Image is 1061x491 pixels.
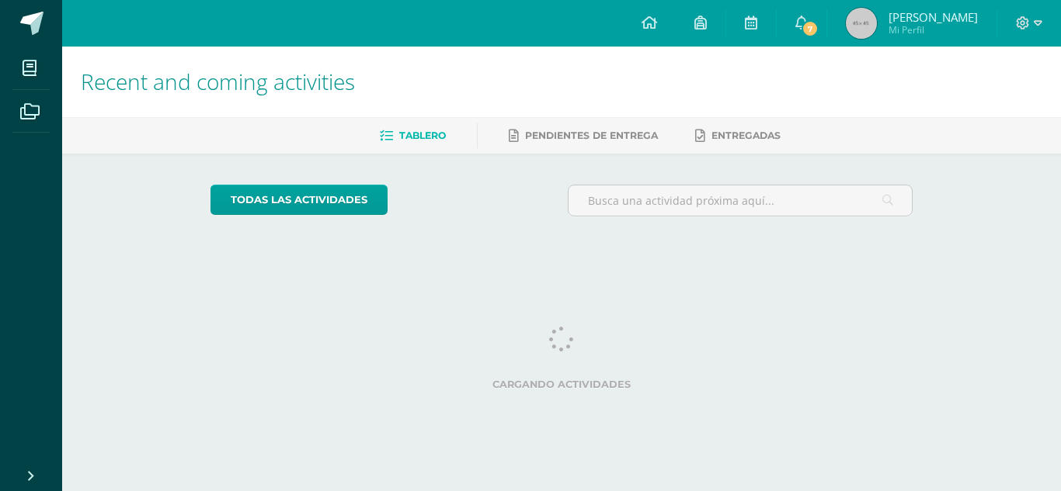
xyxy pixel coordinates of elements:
[846,8,877,39] img: 45x45
[711,130,781,141] span: Entregadas
[210,185,388,215] a: todas las Actividades
[81,67,355,96] span: Recent and coming activities
[399,130,446,141] span: Tablero
[802,20,819,37] span: 7
[210,379,913,390] label: Cargando actividades
[569,185,913,216] input: Busca una actividad próxima aquí...
[525,130,658,141] span: Pendientes de entrega
[509,123,658,148] a: Pendientes de entrega
[380,123,446,148] a: Tablero
[889,9,978,25] span: [PERSON_NAME]
[889,23,978,36] span: Mi Perfil
[695,123,781,148] a: Entregadas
